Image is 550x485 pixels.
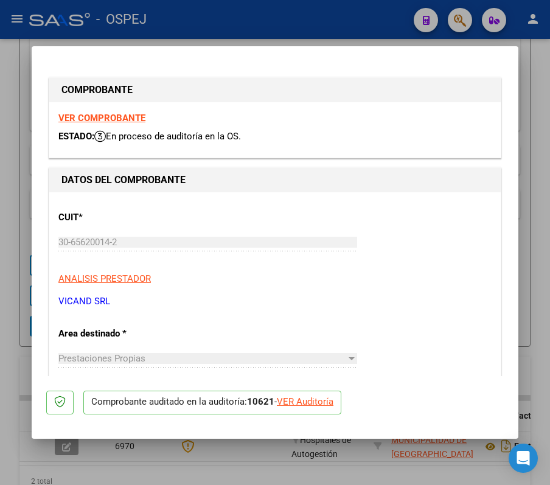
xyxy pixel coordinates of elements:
span: En proceso de auditoría en la OS. [94,131,241,142]
strong: COMPROBANTE [61,84,133,96]
a: VER COMPROBANTE [58,113,145,124]
div: Open Intercom Messenger [509,444,538,473]
p: VICAND SRL [58,295,492,309]
span: ANALISIS PRESTADOR [58,273,151,284]
span: Prestaciones Propias [58,353,145,364]
p: Area destinado * [58,327,189,341]
p: CUIT [58,211,189,225]
div: VER Auditoría [277,395,333,409]
span: ESTADO: [58,131,94,142]
strong: DATOS DEL COMPROBANTE [61,174,186,186]
strong: 10621 [247,396,274,407]
p: Comprobante auditado en la auditoría: - [83,391,341,414]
